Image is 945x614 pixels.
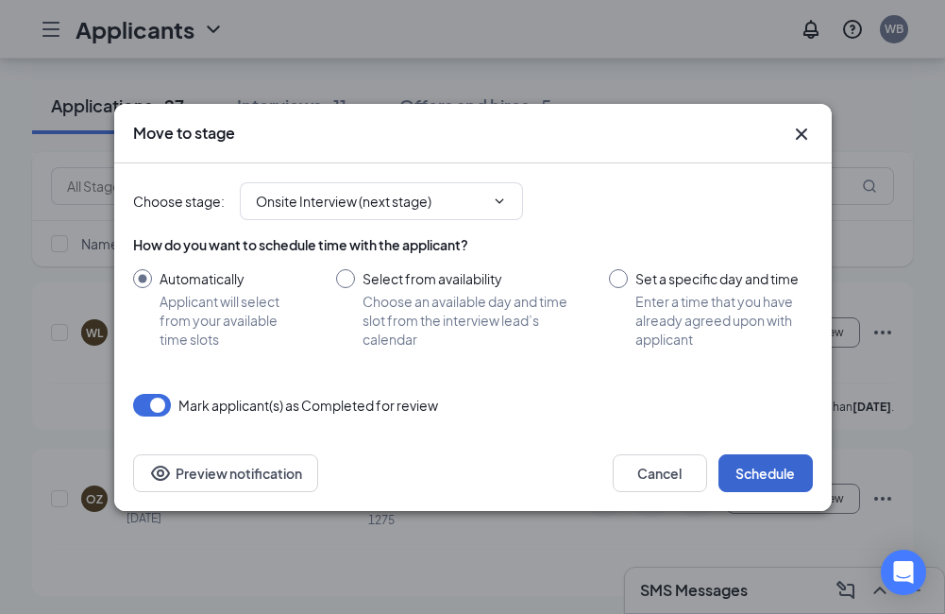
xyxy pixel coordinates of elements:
button: Preview notificationEye [133,454,318,492]
div: How do you want to schedule time with the applicant? [133,235,813,254]
svg: ChevronDown [492,194,507,209]
div: Open Intercom Messenger [881,550,926,595]
h3: Move to stage [133,123,235,144]
button: Close [790,123,813,145]
button: Schedule [718,454,813,492]
span: Choose stage : [133,191,225,212]
button: Cancel [613,454,707,492]
svg: Eye [149,462,172,485]
svg: Cross [790,123,813,145]
span: Mark applicant(s) as Completed for review [178,394,438,417]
